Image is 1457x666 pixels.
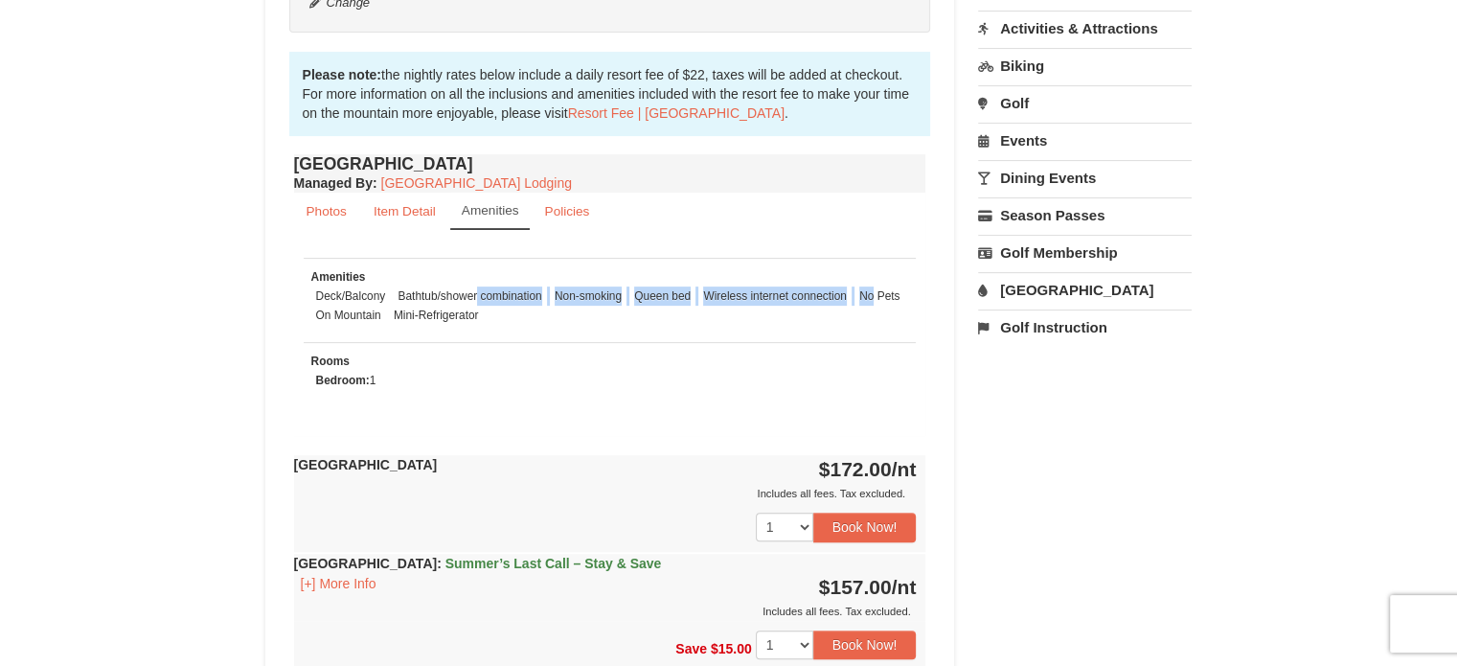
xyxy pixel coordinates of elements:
li: No Pets [854,287,904,306]
a: Activities & Attractions [978,11,1192,46]
li: Mini-Refrigerator [389,306,484,325]
span: $15.00 [711,640,752,655]
li: 1 [311,371,381,390]
a: Item Detail [361,193,448,230]
small: Amenities [462,203,519,218]
a: Season Passes [978,197,1192,233]
a: Resort Fee | [GEOGRAPHIC_DATA] [568,105,785,121]
li: Non-smoking [550,287,626,306]
small: Item Detail [374,204,436,218]
span: $157.00 [819,576,892,598]
a: Photos [294,193,359,230]
a: Biking [978,48,1192,83]
span: Managed By [294,175,373,191]
h4: [GEOGRAPHIC_DATA] [294,154,926,173]
strong: : [294,175,377,191]
a: Golf Instruction [978,310,1192,345]
small: Policies [544,204,589,218]
a: Golf [978,85,1192,121]
strong: Bedroom: [316,374,370,387]
li: Deck/Balcony [311,287,391,306]
div: Includes all fees. Tax excluded. [294,484,917,503]
div: Includes all fees. Tax excluded. [294,602,917,621]
button: Book Now! [813,631,917,659]
span: /nt [892,458,917,480]
span: : [437,556,442,571]
a: [GEOGRAPHIC_DATA] Lodging [381,175,572,191]
a: Policies [532,193,602,230]
strong: [GEOGRAPHIC_DATA] [294,556,662,571]
span: /nt [892,576,917,598]
li: On Mountain [311,306,386,325]
li: Bathtub/shower combination [394,287,547,306]
strong: Please note: [303,67,381,82]
li: Queen bed [629,287,695,306]
li: Wireless internet connection [698,287,851,306]
a: Amenities [450,193,531,230]
small: Rooms [311,355,350,368]
strong: [GEOGRAPHIC_DATA] [294,457,438,472]
a: Events [978,123,1192,158]
span: Save [675,640,707,655]
span: Summer’s Last Call – Stay & Save [445,556,662,571]
small: Amenities [311,270,366,284]
a: Golf Membership [978,235,1192,270]
a: Dining Events [978,160,1192,195]
div: the nightly rates below include a daily resort fee of $22, taxes will be added at checkout. For m... [289,52,931,136]
small: Photos [307,204,347,218]
button: Book Now! [813,513,917,541]
a: [GEOGRAPHIC_DATA] [978,272,1192,308]
strong: $172.00 [819,458,917,480]
button: [+] More Info [294,573,383,594]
